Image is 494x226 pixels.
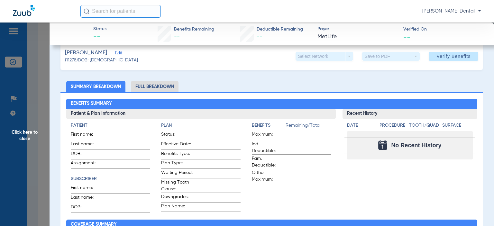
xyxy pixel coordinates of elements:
app-breakdown-title: Tooth/Quad [409,122,440,131]
h3: Patient & Plan Information [66,109,336,119]
span: Payer [317,26,398,32]
app-breakdown-title: Surface [442,122,473,131]
span: Last name: [71,194,102,203]
li: Summary Breakdown [66,81,125,92]
h4: Benefits [252,122,286,129]
span: Verify Benefits [436,54,471,59]
span: [PERSON_NAME] [65,49,107,57]
iframe: Chat Widget [462,195,494,226]
span: DOB: [71,204,102,212]
span: Remaining/Total [286,122,331,131]
h3: Recent History [343,109,477,119]
span: Verified On [403,26,483,33]
span: -- [93,33,106,42]
span: Maximum: [252,131,283,140]
span: First name: [71,131,102,140]
img: Zuub Logo [13,5,35,16]
span: -- [174,34,180,40]
span: Downgrades: [161,194,193,202]
span: Fam. Deductible: [252,155,283,169]
span: First name: [71,185,102,193]
span: Edit [115,51,121,57]
app-breakdown-title: Date [347,122,374,131]
h4: Tooth/Quad [409,122,440,129]
span: DOB: [71,150,102,159]
h4: Date [347,122,374,129]
app-breakdown-title: Procedure [380,122,407,131]
button: Verify Benefits [429,52,478,61]
h4: Subscriber [71,176,150,182]
h4: Plan [161,122,241,129]
span: Ortho Maximum: [252,169,283,183]
span: Deductible Remaining [257,26,303,33]
input: Search for patients [80,5,161,18]
span: Plan Type: [161,160,193,168]
h4: Procedure [380,122,407,129]
span: No Recent History [391,142,441,149]
h4: Patient [71,122,150,129]
img: Search Icon [84,8,89,14]
span: Last name: [71,141,102,149]
span: Status: [161,131,193,140]
span: Waiting Period: [161,169,193,178]
h2: Benefits Summary [66,99,477,109]
span: Benefits Type: [161,150,193,159]
span: MetLife [317,33,398,41]
span: [PERSON_NAME] Dental [422,8,481,14]
h4: Surface [442,122,473,129]
span: Plan Name: [161,203,193,212]
span: -- [257,34,262,40]
span: Benefits Remaining [174,26,214,33]
span: (11278) DOB: [DEMOGRAPHIC_DATA] [65,57,138,64]
span: Effective Date: [161,141,193,149]
span: Assignment: [71,160,102,168]
span: -- [403,33,410,40]
img: Calendar [378,140,387,150]
span: Missing Tooth Clause: [161,179,193,193]
li: Full Breakdown [131,81,178,92]
span: Ind. Deductible: [252,141,283,154]
span: Status [93,26,106,32]
app-breakdown-title: Benefits [252,122,286,131]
